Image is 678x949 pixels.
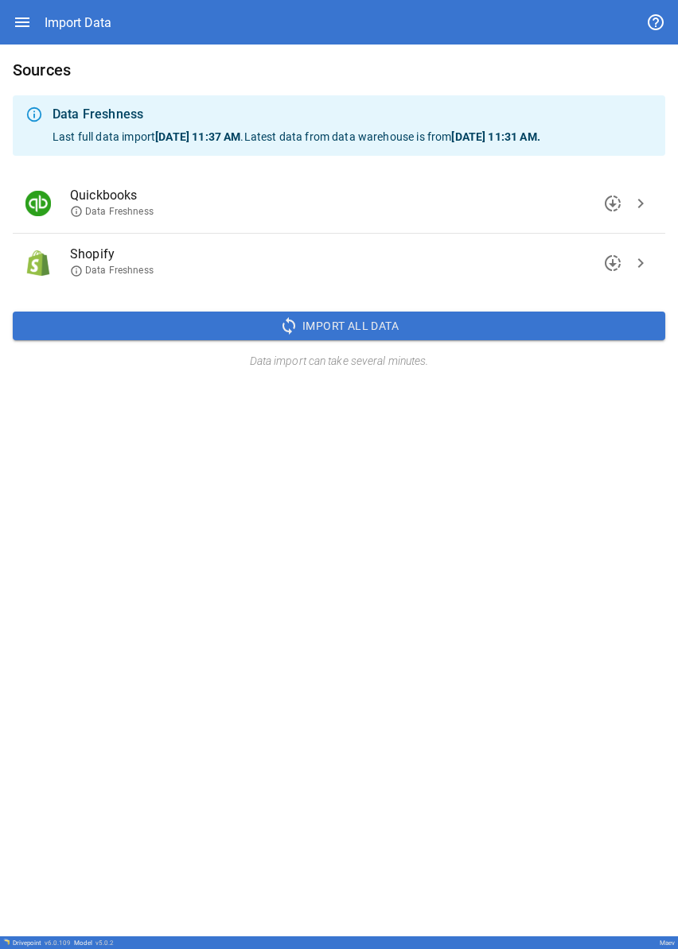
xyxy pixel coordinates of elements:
[45,15,111,30] div: Import Data
[70,264,154,277] span: Data Freshness
[603,254,622,273] span: downloading
[660,939,675,947] div: Maev
[279,316,298,335] span: sync
[13,939,71,947] div: Drivepoint
[13,312,665,340] button: Import All Data
[70,205,154,219] span: Data Freshness
[13,57,665,83] h6: Sources
[95,939,114,947] span: v 5.0.2
[25,191,51,216] img: Quickbooks
[631,254,650,273] span: chevron_right
[3,939,10,945] img: Drivepoint
[13,353,665,370] h6: Data import can take several minutes.
[631,194,650,213] span: chevron_right
[603,194,622,213] span: downloading
[74,939,114,947] div: Model
[70,186,627,205] span: Quickbooks
[302,316,399,336] span: Import All Data
[53,105,653,124] div: Data Freshness
[70,245,627,264] span: Shopify
[155,130,240,143] b: [DATE] 11:37 AM
[25,250,51,276] img: Shopify
[451,130,540,143] b: [DATE] 11:31 AM .
[53,129,653,145] p: Last full data import . Latest data from data warehouse is from
[45,939,71,947] span: v 6.0.109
